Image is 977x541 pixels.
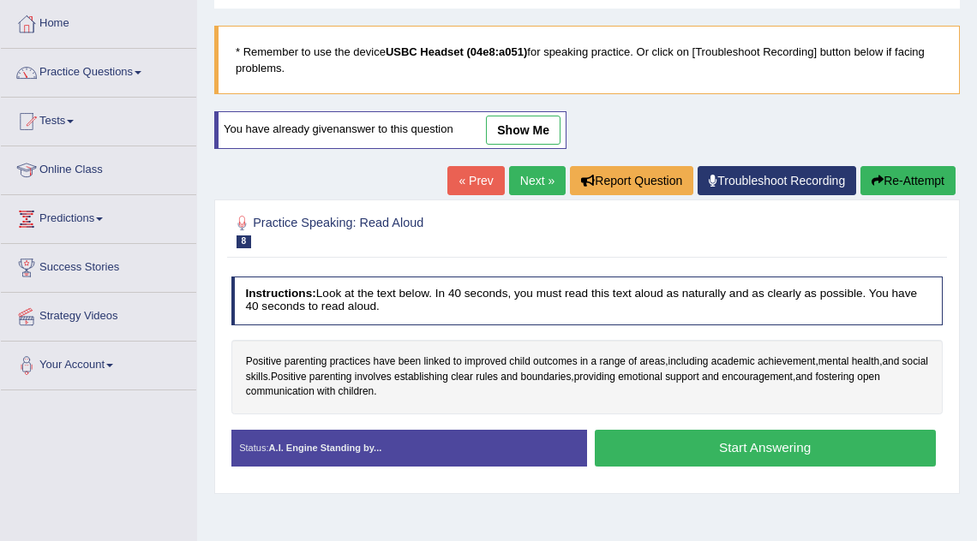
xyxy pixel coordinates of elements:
span: Click to see word definition [476,370,498,385]
span: Click to see word definition [309,370,352,385]
a: Predictions [1,195,196,238]
span: Click to see word definition [374,354,396,370]
span: Click to see word definition [818,354,849,370]
span: Click to see word definition [317,384,335,400]
div: Status: [231,430,587,467]
span: Click to see word definition [857,370,879,385]
span: Click to see word definition [628,354,637,370]
a: Success Stories [1,244,196,287]
span: Click to see word definition [451,370,473,385]
div: You have already given answer to this question [214,111,566,149]
span: Click to see word definition [795,370,812,385]
a: Strategy Videos [1,293,196,336]
div: , , , . , , . [231,340,944,414]
h4: Look at the text below. In 40 seconds, you must read this text aloud as naturally and as clearly ... [231,276,944,325]
span: Click to see word definition [711,354,755,370]
span: Click to see word definition [580,354,588,370]
span: Click to see word definition [394,370,448,385]
span: Click to see word definition [618,370,662,385]
h2: Practice Speaking: Read Aloud [231,212,673,248]
span: Click to see word definition [758,354,815,370]
span: Click to see word definition [533,354,578,370]
span: Click to see word definition [271,370,307,385]
span: Click to see word definition [246,370,268,385]
a: Online Class [1,146,196,189]
span: Click to see word definition [815,370,854,385]
span: Click to see word definition [722,370,793,385]
span: Click to see word definition [246,354,282,370]
span: Click to see word definition [521,370,572,385]
span: Click to see word definition [500,370,518,385]
span: Click to see word definition [423,354,450,370]
a: Next » [509,166,566,195]
a: show me [486,116,560,145]
blockquote: * Remember to use the device for speaking practice. Or click on [Troubleshoot Recording] button b... [214,26,960,94]
span: Click to see word definition [882,354,899,370]
span: Click to see word definition [246,384,315,400]
span: Click to see word definition [852,354,879,370]
b: Instructions: [245,287,315,300]
span: Click to see word definition [639,354,665,370]
span: Click to see word definition [465,354,506,370]
span: Click to see word definition [399,354,421,370]
span: 8 [237,235,252,248]
span: Click to see word definition [599,354,625,370]
a: Tests [1,98,196,140]
a: Your Account [1,342,196,384]
button: Start Answering [595,430,936,467]
span: Click to see word definition [668,354,709,370]
span: Click to see word definition [355,370,392,385]
button: Report Question [570,166,693,195]
a: Practice Questions [1,49,196,92]
span: Click to see word definition [702,370,719,385]
span: Click to see word definition [285,354,327,370]
span: Click to see word definition [509,354,530,370]
span: Click to see word definition [591,354,597,370]
span: Click to see word definition [902,354,928,370]
span: Click to see word definition [665,370,699,385]
a: « Prev [447,166,504,195]
a: Troubleshoot Recording [698,166,856,195]
strong: A.I. Engine Standing by... [269,443,382,453]
button: Re-Attempt [860,166,956,195]
span: Click to see word definition [339,384,375,400]
span: Click to see word definition [574,370,615,385]
b: USBC Headset (04e8:a051) [386,45,527,58]
span: Click to see word definition [453,354,462,370]
span: Click to see word definition [330,354,371,370]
